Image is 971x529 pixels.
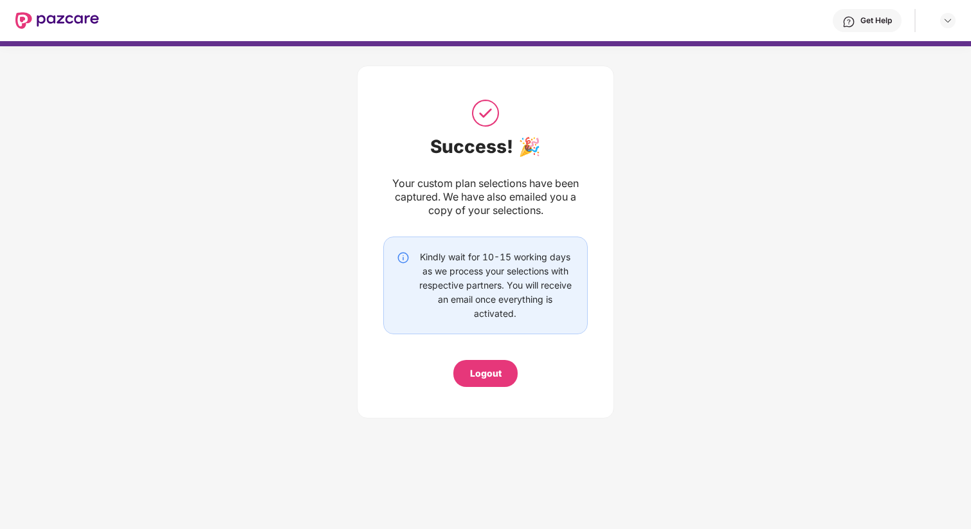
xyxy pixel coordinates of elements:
div: Your custom plan selections have been captured. We have also emailed you a copy of your selections. [383,177,588,217]
img: svg+xml;base64,PHN2ZyBpZD0iRHJvcGRvd24tMzJ4MzIiIHhtbG5zPSJodHRwOi8vd3d3LnczLm9yZy8yMDAwL3N2ZyIgd2... [943,15,953,26]
div: Logout [470,366,502,381]
img: New Pazcare Logo [15,12,99,29]
img: svg+xml;base64,PHN2ZyBpZD0iSGVscC0zMngzMiIgeG1sbnM9Imh0dHA6Ly93d3cudzMub3JnLzIwMDAvc3ZnIiB3aWR0aD... [842,15,855,28]
div: Get Help [860,15,892,26]
img: svg+xml;base64,PHN2ZyB3aWR0aD0iNTAiIGhlaWdodD0iNTAiIHZpZXdCb3g9IjAgMCA1MCA1MCIgZmlsbD0ibm9uZSIgeG... [469,97,502,129]
div: Kindly wait for 10-15 working days as we process your selections with respective partners. You wi... [416,250,574,321]
div: Success! 🎉 [383,136,588,157]
img: svg+xml;base64,PHN2ZyBpZD0iSW5mby0yMHgyMCIgeG1sbnM9Imh0dHA6Ly93d3cudzMub3JnLzIwMDAvc3ZnIiB3aWR0aD... [397,251,410,264]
